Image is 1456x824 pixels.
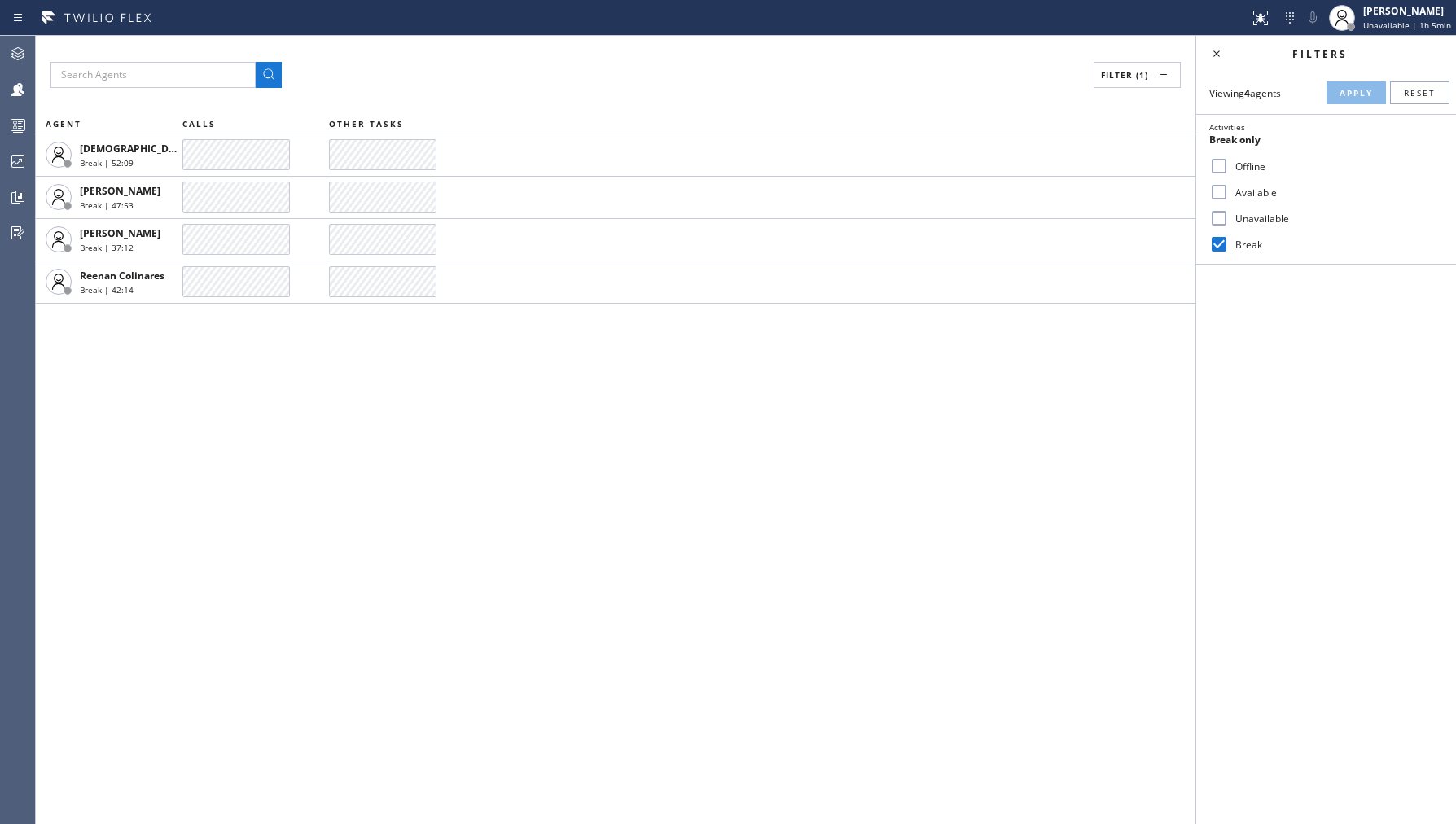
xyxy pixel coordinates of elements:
span: Viewing agents [1209,86,1281,100]
span: Break | 37:12 [80,242,134,253]
span: Apply [1340,87,1373,99]
span: CALLS [182,118,216,129]
span: OTHER TASKS [329,118,404,129]
div: Activities [1209,121,1443,133]
label: Unavailable [1229,212,1443,226]
span: Break | 42:14 [80,284,134,296]
label: Break [1229,238,1443,252]
span: Break | 52:09 [80,157,134,169]
span: Break | 47:53 [80,199,134,211]
label: Available [1229,186,1443,199]
strong: 4 [1244,86,1250,100]
span: Break only [1209,133,1261,147]
label: Offline [1229,160,1443,173]
span: Reset [1404,87,1436,99]
div: [PERSON_NAME] [1363,4,1451,18]
span: [DEMOGRAPHIC_DATA][PERSON_NAME] [80,142,271,156]
span: [PERSON_NAME] [80,226,160,240]
span: Filters [1292,47,1348,61]
input: Search Agents [50,62,256,88]
span: AGENT [46,118,81,129]
span: Filter (1) [1101,69,1148,81]
button: Mute [1301,7,1324,29]
span: [PERSON_NAME] [80,184,160,198]
button: Apply [1327,81,1386,104]
button: Reset [1390,81,1449,104]
button: Filter (1) [1094,62,1181,88]
span: Reenan Colinares [80,269,164,283]
span: Unavailable | 1h 5min [1363,20,1451,31]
